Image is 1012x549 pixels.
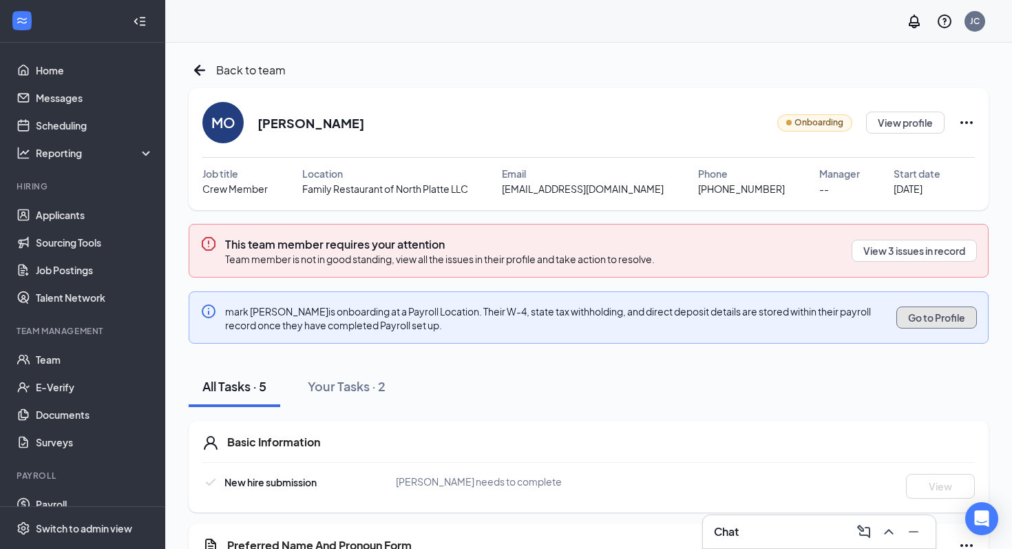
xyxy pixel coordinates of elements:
[17,146,30,160] svg: Analysis
[189,59,211,81] svg: ArrowLeftNew
[881,524,897,540] svg: ChevronUp
[36,201,154,229] a: Applicants
[958,114,975,131] svg: Ellipses
[36,146,154,160] div: Reporting
[894,166,940,181] span: Start date
[200,303,217,320] svg: Info
[36,56,154,84] a: Home
[17,180,151,192] div: Hiring
[36,521,132,535] div: Switch to admin view
[36,84,154,112] a: Messages
[200,236,217,252] svg: Error
[794,116,843,130] span: Onboarding
[225,305,871,331] span: mark [PERSON_NAME] is onboarding at a Payroll Location. Their W-4, state tax withholding, and dir...
[202,435,219,451] svg: User
[36,256,154,284] a: Job Postings
[202,166,238,181] span: Job title
[257,114,364,132] h2: [PERSON_NAME]
[17,521,30,535] svg: Settings
[36,229,154,256] a: Sourcing Tools
[36,373,154,401] a: E-Verify
[502,166,526,181] span: Email
[202,181,268,196] span: Crew Member
[189,59,286,81] a: ArrowLeftNewBack to team
[36,428,154,456] a: Surveys
[211,113,235,132] div: MO
[714,524,739,539] h3: Chat
[227,435,320,450] h5: Basic Information
[36,401,154,428] a: Documents
[224,476,317,488] span: New hire submission
[878,521,900,543] button: ChevronUp
[856,524,872,540] svg: ComposeMessage
[502,181,664,196] span: [EMAIL_ADDRESS][DOMAIN_NAME]
[17,325,151,337] div: Team Management
[894,181,923,196] span: [DATE]
[308,377,386,395] div: Your Tasks · 2
[225,253,655,265] span: Team member is not in good standing, view all the issues in their profile and take action to reso...
[866,112,945,134] button: View profile
[15,14,29,28] svg: WorkstreamLogo
[396,475,562,488] span: [PERSON_NAME] needs to complete
[936,13,953,30] svg: QuestionInfo
[970,15,980,27] div: JC
[698,166,728,181] span: Phone
[906,13,923,30] svg: Notifications
[819,181,829,196] span: --
[302,181,468,196] span: Family Restaurant of North Platte LLC
[896,307,977,329] button: Go to Profile
[905,524,922,540] svg: Minimize
[202,377,266,395] div: All Tasks · 5
[225,237,655,252] h3: This team member requires your attention
[906,474,975,499] button: View
[852,240,977,262] button: View 3 issues in record
[819,166,860,181] span: Manager
[698,181,785,196] span: [PHONE_NUMBER]
[903,521,925,543] button: Minimize
[17,470,151,481] div: Payroll
[302,166,343,181] span: Location
[133,14,147,28] svg: Collapse
[36,346,154,373] a: Team
[965,502,998,535] div: Open Intercom Messenger
[853,521,875,543] button: ComposeMessage
[36,490,154,518] a: Payroll
[202,474,219,490] svg: Checkmark
[216,61,286,79] span: Back to team
[36,112,154,139] a: Scheduling
[36,284,154,311] a: Talent Network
